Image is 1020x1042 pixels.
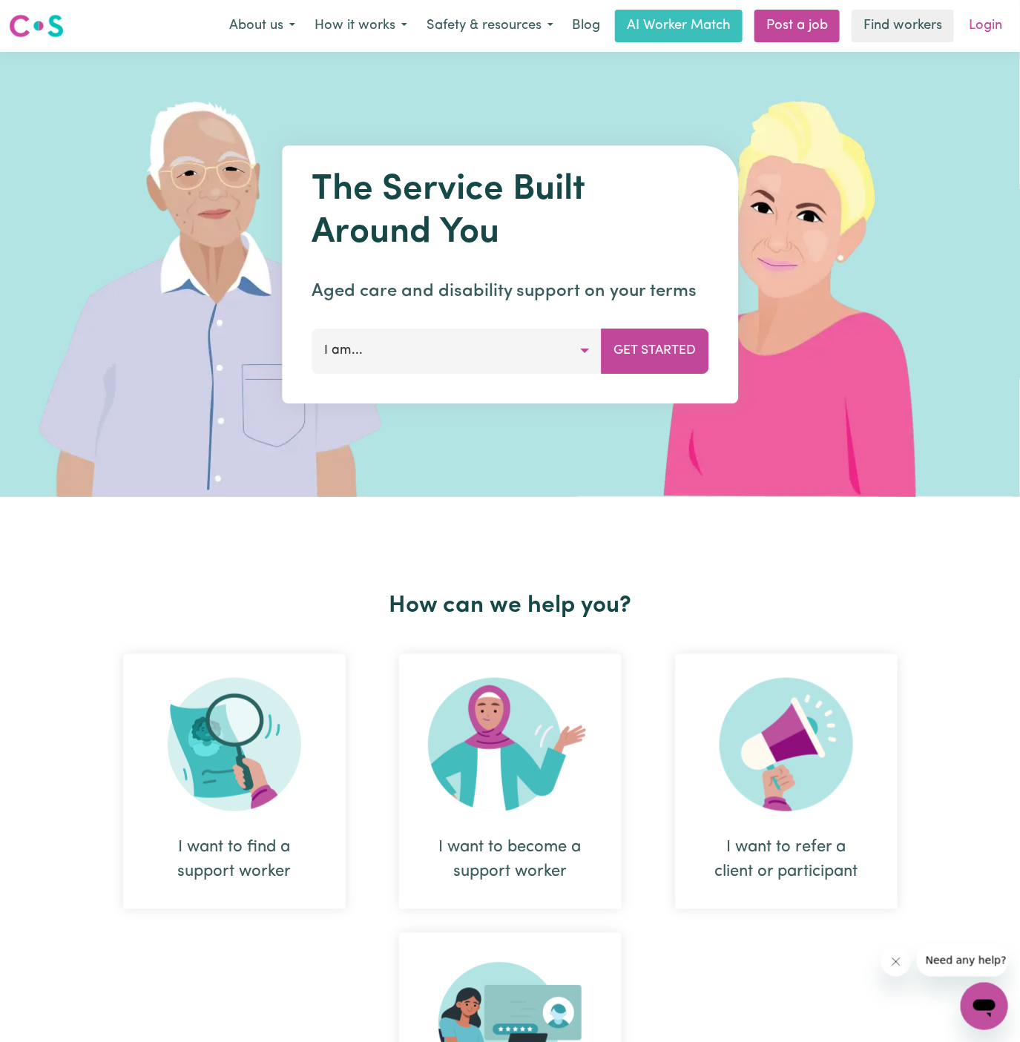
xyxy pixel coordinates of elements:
[9,13,64,39] img: Careseekers logo
[159,835,310,884] div: I want to find a support worker
[961,983,1008,1030] iframe: Button to launch messaging window
[881,947,911,977] iframe: Close message
[563,10,609,42] a: Blog
[220,10,305,42] button: About us
[428,678,593,811] img: Become Worker
[305,10,417,42] button: How it works
[96,592,924,620] h2: How can we help you?
[123,654,346,909] div: I want to find a support worker
[168,678,301,811] img: Search
[675,654,898,909] div: I want to refer a client or participant
[312,329,602,373] button: I am...
[754,10,840,42] a: Post a job
[9,9,64,43] a: Careseekers logo
[399,654,622,909] div: I want to become a support worker
[435,835,586,884] div: I want to become a support worker
[711,835,862,884] div: I want to refer a client or participant
[312,169,708,254] h1: The Service Built Around You
[417,10,563,42] button: Safety & resources
[601,329,708,373] button: Get Started
[852,10,954,42] a: Find workers
[960,10,1011,42] a: Login
[615,10,743,42] a: AI Worker Match
[312,278,708,305] p: Aged care and disability support on your terms
[720,678,853,811] img: Refer
[917,944,1008,977] iframe: Message from company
